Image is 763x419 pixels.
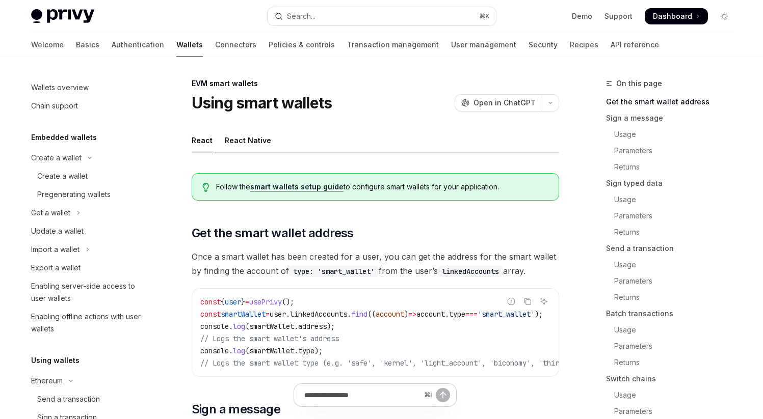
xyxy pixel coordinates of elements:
span: (); [282,297,294,306]
span: usePrivy [249,297,282,306]
span: user [270,310,286,319]
button: Open search [268,7,496,25]
div: EVM smart wallets [192,78,559,89]
button: Toggle Get a wallet section [23,204,153,222]
a: Wallets overview [23,78,153,97]
code: type: 'smart_wallet' [289,266,379,277]
a: Usage [606,126,741,143]
a: Get the smart wallet address [606,94,741,110]
span: // Logs the smart wallet's address [200,334,339,343]
span: account [376,310,404,319]
span: === [465,310,478,319]
span: 'smart_wallet' [478,310,535,319]
span: . [229,322,233,331]
div: Enabling offline actions with user wallets [31,311,147,335]
button: Toggle dark mode [716,8,732,24]
a: Basics [76,33,99,57]
a: Sign typed data [606,175,741,191]
a: API reference [611,33,659,57]
span: . [445,310,449,319]
a: Security [529,33,558,57]
div: Import a wallet [31,243,80,256]
span: ⌘ K [479,12,490,20]
button: Report incorrect code [505,295,518,308]
button: Toggle Ethereum section [23,372,153,390]
span: const [200,310,221,319]
div: Pregenerating wallets [37,188,111,201]
button: Send message [436,388,450,402]
span: . [286,310,290,319]
span: const [200,297,221,306]
a: Authentication [112,33,164,57]
span: ( [245,346,249,355]
span: find [351,310,367,319]
span: ); [327,322,335,331]
a: Connectors [215,33,256,57]
div: Export a wallet [31,262,81,274]
a: Recipes [570,33,598,57]
span: Dashboard [653,11,692,21]
a: Parameters [606,273,741,289]
svg: Tip [202,183,209,192]
span: log [233,322,245,331]
input: Ask a question... [304,384,420,406]
h1: Using smart wallets [192,94,332,112]
button: Open in ChatGPT [455,94,542,111]
div: Ethereum [31,375,63,387]
span: . [347,310,351,319]
span: Once a smart wallet has been created for a user, you can get the address for the smart wallet by ... [192,249,559,278]
a: Send a transaction [23,390,153,408]
a: Parameters [606,143,741,159]
span: address [298,322,327,331]
div: Search... [287,10,315,22]
span: smartWallet [249,346,294,355]
h5: Embedded wallets [31,131,97,144]
span: // Logs the smart wallet type (e.g. 'safe', 'kernel', 'light_account', 'biconomy', 'thirdweb', 'c... [200,358,686,368]
span: . [294,346,298,355]
span: . [229,346,233,355]
span: (( [367,310,376,319]
a: Chain support [23,97,153,115]
div: Update a wallet [31,225,84,237]
span: linkedAccounts [290,310,347,319]
a: Policies & controls [269,33,335,57]
span: smartWallet [249,322,294,331]
a: Usage [606,322,741,338]
a: User management [451,33,516,57]
div: React Native [225,128,271,152]
span: account [416,310,445,319]
a: Pregenerating wallets [23,185,153,204]
button: Toggle Create a wallet section [23,149,153,167]
a: Parameters [606,208,741,224]
a: Welcome [31,33,64,57]
div: Wallets overview [31,81,89,94]
div: Create a wallet [37,170,88,182]
button: Ask AI [537,295,550,308]
span: Follow the to configure smart wallets for your application. [216,182,548,192]
a: Usage [606,257,741,273]
a: Returns [606,159,741,175]
h5: Using wallets [31,354,80,367]
div: React [192,128,213,152]
a: Switch chains [606,371,741,387]
div: Chain support [31,100,78,112]
a: Export a wallet [23,259,153,277]
a: Update a wallet [23,222,153,240]
div: Send a transaction [37,393,100,405]
a: Support [604,11,633,21]
a: Send a transaction [606,240,741,257]
a: Demo [572,11,592,21]
span: On this page [616,77,662,90]
img: light logo [31,9,94,23]
button: Copy the contents from the code block [521,295,534,308]
a: Wallets [176,33,203,57]
span: { [221,297,225,306]
span: } [241,297,245,306]
a: Usage [606,387,741,403]
span: Get the smart wallet address [192,225,354,241]
span: ); [314,346,323,355]
span: = [266,310,270,319]
span: type [298,346,314,355]
a: Create a wallet [23,167,153,185]
span: console [200,346,229,355]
